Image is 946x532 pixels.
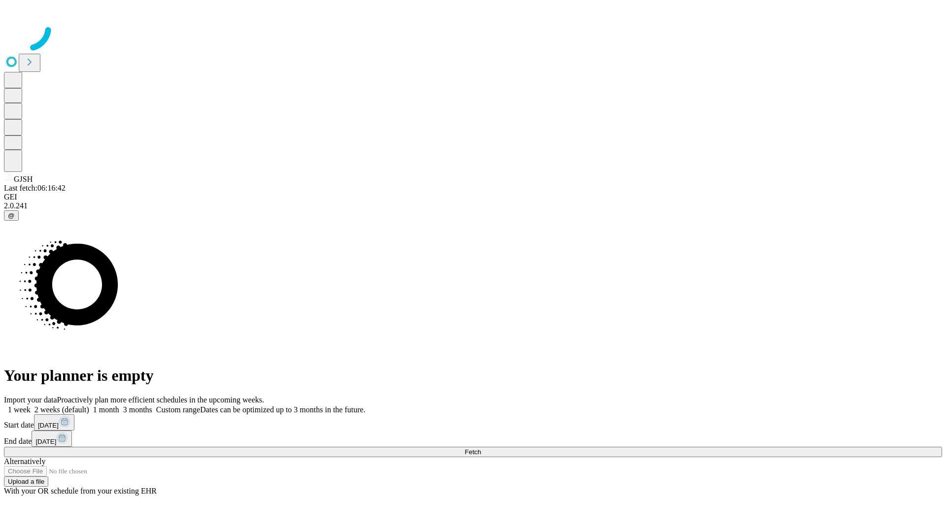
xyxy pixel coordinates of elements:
[4,193,942,201] div: GEI
[57,396,264,404] span: Proactively plan more efficient schedules in the upcoming weeks.
[4,476,48,487] button: Upload a file
[156,405,200,414] span: Custom range
[4,184,66,192] span: Last fetch: 06:16:42
[4,210,19,221] button: @
[4,396,57,404] span: Import your data
[4,414,942,431] div: Start date
[465,448,481,456] span: Fetch
[4,447,942,457] button: Fetch
[8,405,31,414] span: 1 week
[35,438,56,445] span: [DATE]
[34,414,74,431] button: [DATE]
[14,175,33,183] span: GJSH
[38,422,59,429] span: [DATE]
[200,405,365,414] span: Dates can be optimized up to 3 months in the future.
[4,487,157,495] span: With your OR schedule from your existing EHR
[32,431,72,447] button: [DATE]
[123,405,152,414] span: 3 months
[4,201,942,210] div: 2.0.241
[8,212,15,219] span: @
[93,405,119,414] span: 1 month
[4,431,942,447] div: End date
[34,405,89,414] span: 2 weeks (default)
[4,457,45,465] span: Alternatively
[4,366,942,385] h1: Your planner is empty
